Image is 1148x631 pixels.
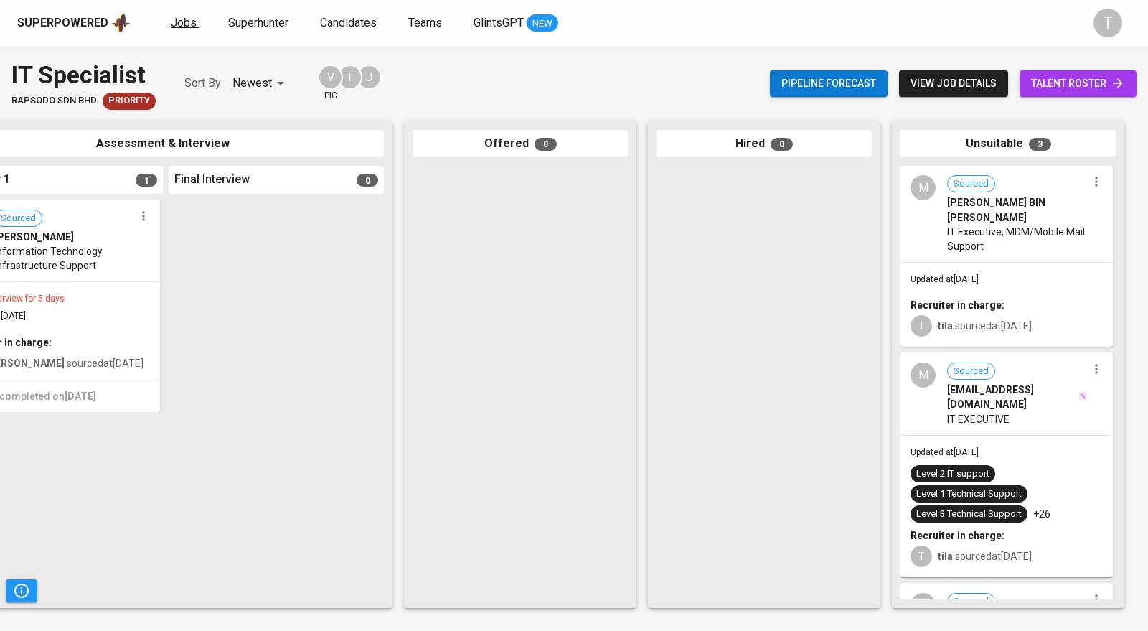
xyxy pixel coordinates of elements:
[1093,9,1122,37] div: T
[899,70,1008,97] button: view job details
[911,593,936,618] div: R
[947,412,1010,426] span: IT EXECUTIVE
[228,16,288,29] span: Superhunter
[948,177,994,191] span: Sourced
[136,174,157,187] span: 1
[318,65,343,90] div: V
[911,530,1004,541] b: Recruiter in charge:
[900,165,1113,347] div: MSourced[PERSON_NAME] BIN [PERSON_NAME]IT Executive, MDM/Mobile Mail SupportUpdated at[DATE]Recru...
[527,17,558,31] span: NEW
[911,175,936,200] div: M
[771,138,793,151] span: 0
[916,467,989,481] div: Level 2 IT support
[474,16,524,29] span: GlintsGPT
[535,138,557,151] span: 0
[357,65,382,90] div: J
[1033,507,1050,521] p: +26
[6,579,37,602] button: Pipeline Triggers
[900,130,1116,158] div: Unsuitable
[103,94,156,108] span: Priority
[948,365,994,378] span: Sourced
[11,57,156,93] div: IT Specialist
[1031,75,1125,93] span: talent roster
[938,320,953,332] b: tila
[474,14,558,32] a: GlintsGPT NEW
[318,65,343,102] div: pic
[320,14,380,32] a: Candidates
[17,15,108,32] div: Superpowered
[357,174,378,187] span: 0
[770,70,888,97] button: Pipeline forecast
[916,487,1022,501] div: Level 1 Technical Support
[171,14,199,32] a: Jobs
[911,299,1004,311] b: Recruiter in charge:
[408,16,442,29] span: Teams
[1078,391,1087,400] img: magic_wand.svg
[320,16,377,29] span: Candidates
[228,14,291,32] a: Superhunter
[911,315,932,337] div: T
[916,508,1022,521] div: Level 3 Technical Support
[174,172,250,188] span: Final Interview
[911,363,936,388] div: M
[1020,70,1137,97] a: talent roster
[184,75,221,92] p: Sort By
[938,551,1032,562] span: sourced at [DATE]
[900,352,1113,577] div: MSourced[EMAIL_ADDRESS][DOMAIN_NAME]IT EXECUTIVEUpdated at[DATE]Level 2 IT supportLevel 1 Technic...
[947,225,1087,253] span: IT Executive, MDM/Mobile Mail Support
[947,195,1087,224] span: [PERSON_NAME] BIN [PERSON_NAME]
[171,16,197,29] span: Jobs
[11,94,97,108] span: Rapsodo Sdn Bhd
[232,70,289,97] div: Newest
[17,12,131,34] a: Superpoweredapp logo
[65,391,96,402] span: [DATE]
[911,274,979,284] span: Updated at [DATE]
[657,130,872,158] div: Hired
[911,75,997,93] span: view job details
[947,383,1077,411] span: [EMAIL_ADDRESS][DOMAIN_NAME]
[408,14,445,32] a: Teams
[938,551,953,562] b: tila
[911,546,932,567] div: T
[948,595,994,609] span: Sourced
[413,130,628,158] div: Offered
[232,75,272,92] p: Newest
[781,75,876,93] span: Pipeline forecast
[1029,138,1051,151] span: 3
[337,65,362,90] div: T
[111,12,131,34] img: app logo
[938,320,1032,332] span: sourced at [DATE]
[103,93,156,110] div: New Job received from Demand Team
[911,447,979,457] span: Updated at [DATE]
